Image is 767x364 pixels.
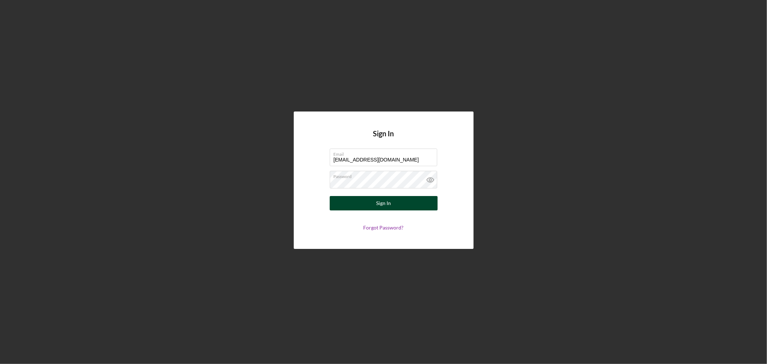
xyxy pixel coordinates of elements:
[376,196,391,210] div: Sign In
[334,171,437,179] label: Password
[373,129,394,149] h4: Sign In
[364,224,404,231] a: Forgot Password?
[334,149,437,157] label: Email
[330,196,438,210] button: Sign In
